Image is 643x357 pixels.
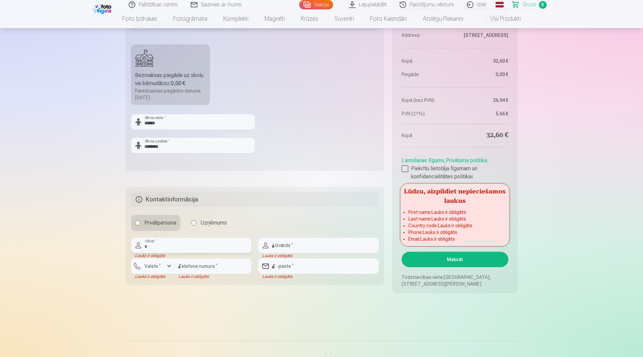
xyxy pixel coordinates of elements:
[458,71,508,78] dd: 0,00 €
[258,253,379,258] div: Lauks ir obligāts
[402,110,452,117] dt: PVN (21%)
[191,220,196,226] input: Uzņēmums
[131,192,379,207] h5: Kontaktinformācija
[446,157,487,164] a: Privātuma politika
[402,58,452,64] dt: Kopā
[215,9,257,28] a: Komplekti
[165,9,215,28] a: Fotogrāmata
[408,229,501,236] li: Phone : Lauks ir obligāts
[257,9,293,28] a: Magnēti
[362,9,415,28] a: Foto kalendāri
[114,9,165,28] a: Foto izdrukas
[402,97,452,104] dt: Kopā (bez PVN)
[402,131,452,140] dt: Kopā
[522,1,536,9] span: Grozs
[131,215,180,231] label: Privātpersona
[402,157,444,164] a: Lietošanas līgums
[258,274,379,279] div: Lauks ir obligāts
[131,253,251,258] div: Lauks ir obligāts
[458,58,508,64] dd: 32,60 €
[131,258,175,274] button: Valsts*
[402,185,508,206] h5: Lūdzu, aizpildiet nepieciešamos laukus
[458,32,508,39] dd: [STREET_ADDRESS]
[402,71,452,78] dt: Piegāde
[402,165,508,181] label: Piekrītu lietotāja līgumam un konfidencialitātes politikai
[539,1,547,9] span: 8
[326,9,362,28] a: Suvenīri
[93,3,113,14] img: /fa1
[293,9,326,28] a: Krūzes
[415,9,471,28] a: Atslēgu piekariņi
[408,236,501,242] li: Email : Lauks ir obligāts
[408,216,501,222] li: Last name : Lauks ir obligāts
[408,222,501,229] li: Country code : Lauks ir obligāts
[458,131,508,140] dd: 32,60 €
[187,215,231,231] label: Uzņēmums
[135,220,140,226] input: Privātpersona
[458,110,508,117] dd: 5,66 €
[408,209,501,216] li: First name : Lauks ir obligāts
[458,97,508,104] dd: 26,94 €
[135,71,206,87] div: Bezmaksas piegāde uz skolu vai bērnudārzu :
[175,274,251,279] div: Lauks ir obligāts
[135,87,206,101] div: Paredzamais piegādes datums [DATE].
[131,274,175,279] div: Lauks ir obligāts
[402,274,508,287] p: Tirdzniecības vieta [GEOGRAPHIC_DATA], [STREET_ADDRESS][PERSON_NAME]
[471,9,529,28] a: Visi produkti
[402,252,508,267] button: Maksāt
[402,154,508,181] div: ,
[142,263,164,270] label: Valsts
[402,32,452,39] dt: Address
[171,80,185,86] b: 0,00 €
